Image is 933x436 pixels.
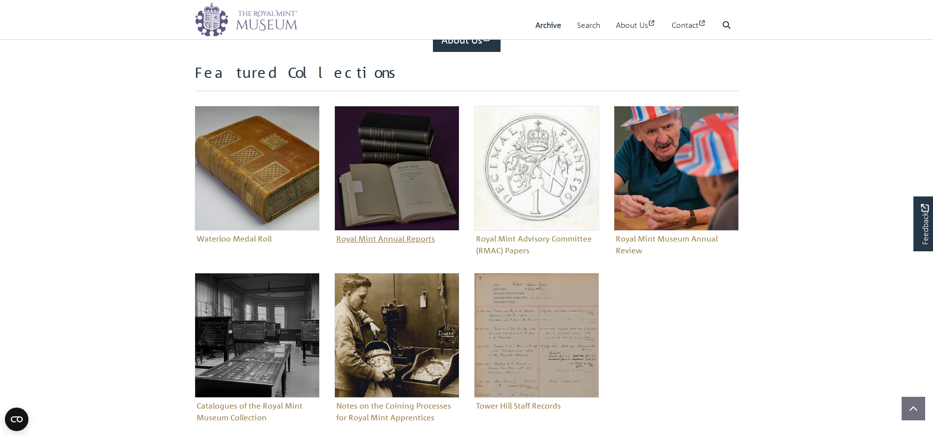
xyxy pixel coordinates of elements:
[195,106,320,231] img: Waterloo Medal Roll
[913,196,933,251] a: Would you like to provide feedback?
[902,397,925,420] button: Scroll to top
[334,106,459,246] a: Royal Mint Annual ReportsRoyal Mint Annual Reports
[672,11,706,39] a: Contact
[577,11,600,39] a: Search
[467,106,606,273] div: Sub-collection
[919,204,931,244] span: Feedback
[474,273,599,398] img: Tower Hill Staff Records
[327,106,467,273] div: Sub-collection
[334,106,459,231] img: Royal Mint Annual Reports
[195,273,320,398] img: Catalogues of the Royal Mint Museum Collection
[334,273,459,398] img: Notes on the Coining Processes for Royal Mint Apprentices
[614,106,739,258] a: Royal Mint Museum Annual ReviewRoyal Mint Museum Annual Review
[334,273,459,425] a: Notes on the Coining Processes for Royal Mint ApprenticesNotes on the Coining Processes for Royal...
[195,273,320,425] a: Catalogues of the Royal Mint Museum CollectionCatalogues of the Royal Mint Museum Collection
[535,11,561,39] a: Archive
[433,28,501,52] a: About Us
[195,106,320,246] a: Waterloo Medal RollWaterloo Medal Roll
[187,106,327,273] div: Sub-collection
[474,273,599,413] a: Tower Hill Staff RecordsTower Hill Staff Records
[616,11,656,39] a: About Us
[474,106,599,258] a: Royal Mint Advisory Committee (RMAC) PapersRoyal Mint Advisory Committee (RMAC) Papers
[606,106,746,273] div: Sub-collection
[474,106,599,231] img: Royal Mint Advisory Committee (RMAC) Papers
[614,106,739,231] img: Royal Mint Museum Annual Review
[5,408,28,431] button: Open CMP widget
[195,64,739,91] h2: Featured Collections
[195,2,298,37] img: logo_wide.png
